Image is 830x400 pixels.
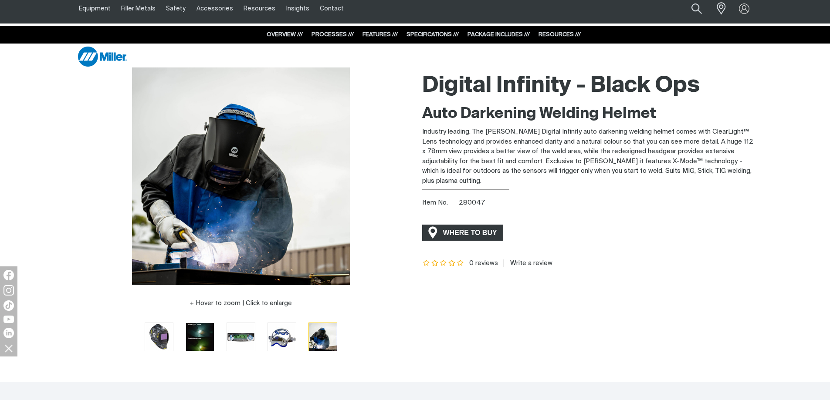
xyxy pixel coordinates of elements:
[3,316,14,323] img: YouTube
[422,104,757,186] div: Industry leading. The [PERSON_NAME] Digital Infinity auto darkening welding helmet comes with Cle...
[145,323,173,351] button: Go to slide 1
[422,260,465,266] span: Rating: {0}
[186,323,214,351] button: Go to slide 2
[422,104,757,124] h2: Auto Darkening Welding Helmet
[422,198,457,208] span: Item No.
[407,32,459,37] a: SPECIFICATIONS ///
[3,300,14,311] img: TikTok
[539,32,581,37] a: RESOURCES ///
[3,285,14,296] img: Instagram
[268,323,296,351] img: Digital Infinity - Black Ops
[186,323,214,351] img: Digital Infinity - Black Ops
[267,32,303,37] a: OVERVIEW ///
[3,328,14,338] img: LinkedIn
[503,259,552,267] a: Write a review
[469,260,498,266] span: 0 reviews
[227,323,255,351] button: Go to slide 3
[422,72,757,100] h1: Digital Infinity - Black Ops
[132,67,350,285] img: Digital Infinity - Black Ops
[437,226,503,240] span: WHERE TO BUY
[468,32,530,37] a: PACKAGE INCLUDES ///
[227,323,255,351] img: Digital Infinity - Black Ops
[362,32,398,37] a: FEATURES ///
[3,270,14,280] img: Facebook
[268,323,296,351] button: Go to slide 4
[422,225,504,241] a: WHERE TO BUY
[309,323,337,351] img: Digital Infinity - Black Ops
[1,341,16,356] img: hide socials
[184,298,297,309] button: Hover to zoom | Click to enlarge
[308,323,337,351] button: Go to slide 5
[145,323,173,351] img: Digital Infinity - Black Ops
[459,199,485,206] span: 280047
[312,32,354,37] a: PROCESSES ///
